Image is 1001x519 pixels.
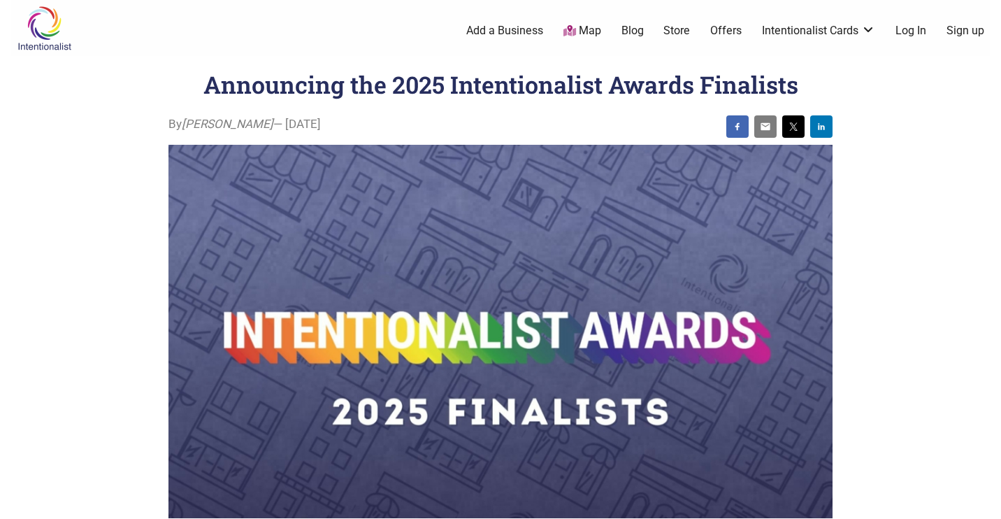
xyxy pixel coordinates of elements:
[762,23,875,38] a: Intentionalist Cards
[466,23,543,38] a: Add a Business
[11,6,78,51] img: Intentionalist
[563,23,601,39] a: Map
[168,115,321,134] span: By — [DATE]
[788,121,799,132] img: twitter sharing button
[895,23,926,38] a: Log In
[621,23,644,38] a: Blog
[710,23,742,38] a: Offers
[760,121,771,132] img: email sharing button
[946,23,984,38] a: Sign up
[816,121,827,132] img: linkedin sharing button
[182,117,273,131] i: [PERSON_NAME]
[663,23,690,38] a: Store
[203,69,798,100] h1: Announcing the 2025 Intentionalist Awards Finalists
[732,121,743,132] img: facebook sharing button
